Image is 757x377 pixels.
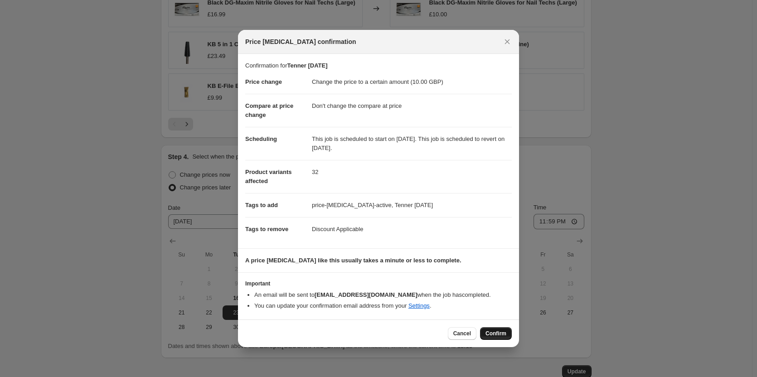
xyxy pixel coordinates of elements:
p: Confirmation for [245,61,512,70]
h3: Important [245,280,512,287]
a: Settings [408,302,430,309]
span: Confirm [485,330,506,337]
span: Compare at price change [245,102,293,118]
span: Scheduling [245,135,277,142]
li: You can update your confirmation email address from your . [254,301,512,310]
dd: This job is scheduled to start on [DATE]. This job is scheduled to revert on [DATE]. [312,127,512,160]
span: Tags to remove [245,226,288,232]
span: Cancel [453,330,471,337]
span: Product variants affected [245,169,292,184]
dd: Discount Applicable [312,217,512,241]
button: Close [501,35,514,48]
button: Cancel [448,327,476,340]
dd: Change the price to a certain amount (10.00 GBP) [312,70,512,94]
dd: 32 [312,160,512,184]
span: Price change [245,78,282,85]
span: Tags to add [245,202,278,208]
b: [EMAIL_ADDRESS][DOMAIN_NAME] [315,291,417,298]
li: An email will be sent to when the job has completed . [254,290,512,300]
span: Price [MEDICAL_DATA] confirmation [245,37,356,46]
b: A price [MEDICAL_DATA] like this usually takes a minute or less to complete. [245,257,461,264]
dd: price-[MEDICAL_DATA]-active, Tenner [DATE] [312,193,512,217]
button: Confirm [480,327,512,340]
b: Tenner [DATE] [287,62,327,69]
dd: Don't change the compare at price [312,94,512,118]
